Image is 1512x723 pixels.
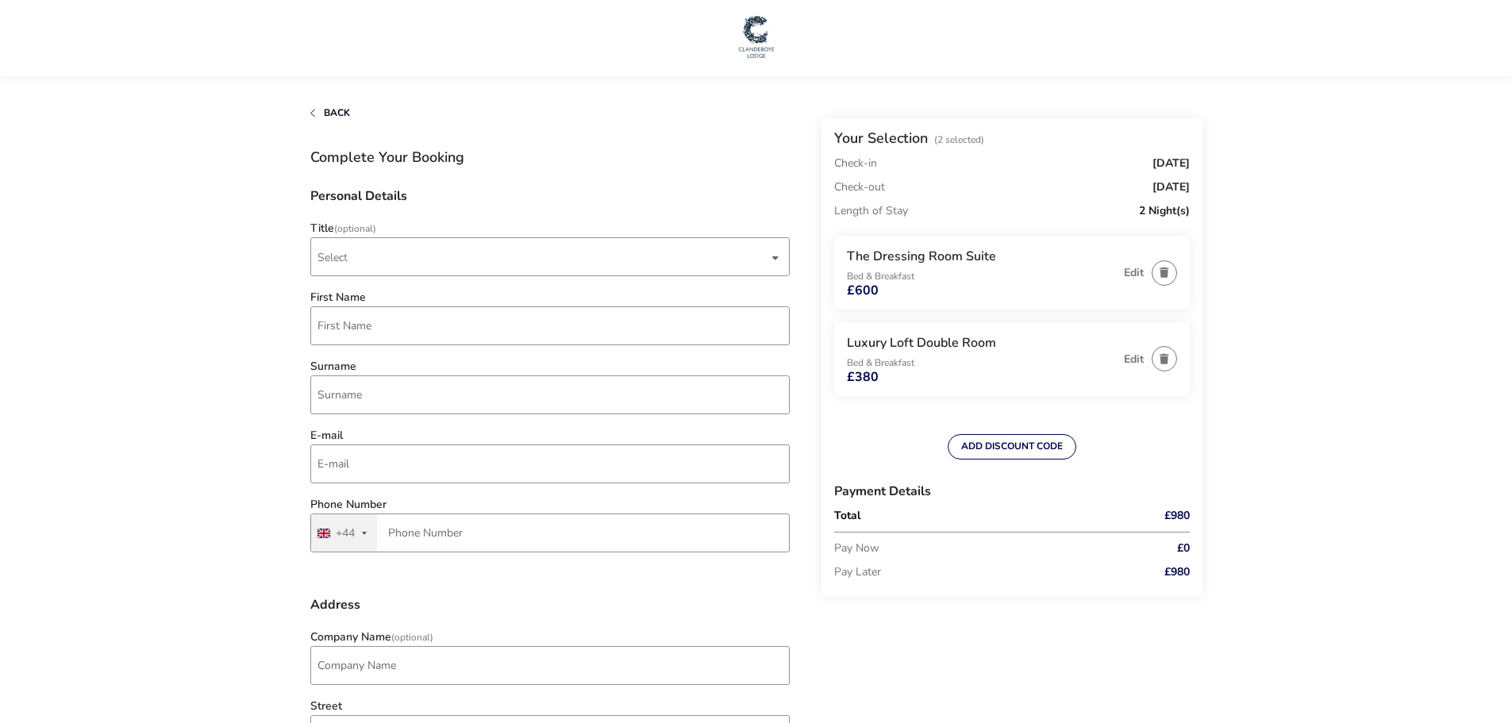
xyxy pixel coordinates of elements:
[310,598,790,624] h3: Address
[1152,158,1190,169] span: [DATE]
[834,158,877,169] p: Check-in
[834,199,908,223] p: Length of Stay
[310,513,790,552] input: Phone Number
[934,133,984,146] span: (2 Selected)
[1164,510,1190,521] span: £980
[834,472,1190,510] h3: Payment Details
[310,306,790,345] input: firstName
[948,434,1076,460] button: ADD DISCOUNT CODE
[737,13,776,60] img: Main Website
[310,632,433,643] label: Company Name
[310,361,356,372] label: Surname
[310,190,790,215] h3: Personal Details
[847,284,879,297] span: £600
[834,129,928,148] h2: Your Selection
[317,250,348,265] span: Select
[834,510,1118,521] p: Total
[847,248,1116,265] h3: The Dressing Room Suite
[310,250,790,265] p-dropdown: Title
[1124,267,1144,279] button: Edit
[1177,543,1190,554] span: £0
[1152,182,1190,193] span: [DATE]
[311,514,377,552] button: Selected country
[310,646,790,685] input: company
[310,375,790,414] input: surname
[847,371,879,383] span: £380
[334,222,376,235] span: (Optional)
[336,528,355,539] div: +44
[1124,353,1144,365] button: Edit
[310,444,790,483] input: email
[324,106,350,119] span: Back
[310,223,376,234] label: Title
[834,536,1118,560] p: Pay Now
[847,358,1116,367] p: Bed & Breakfast
[834,175,885,199] p: Check-out
[771,242,779,273] div: dropdown trigger
[310,292,366,303] label: First Name
[391,631,433,644] span: (Optional)
[310,430,343,441] label: E-mail
[1164,567,1190,578] span: £980
[310,499,387,510] label: Phone Number
[310,108,350,118] button: Back
[834,560,1118,584] p: Pay Later
[847,335,1116,352] h3: Luxury Loft Double Room
[847,271,1116,281] p: Bed & Breakfast
[310,701,342,712] label: Street
[317,238,768,275] span: Select
[1139,206,1190,217] span: 2 Night(s)
[310,150,790,164] h1: Complete Your Booking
